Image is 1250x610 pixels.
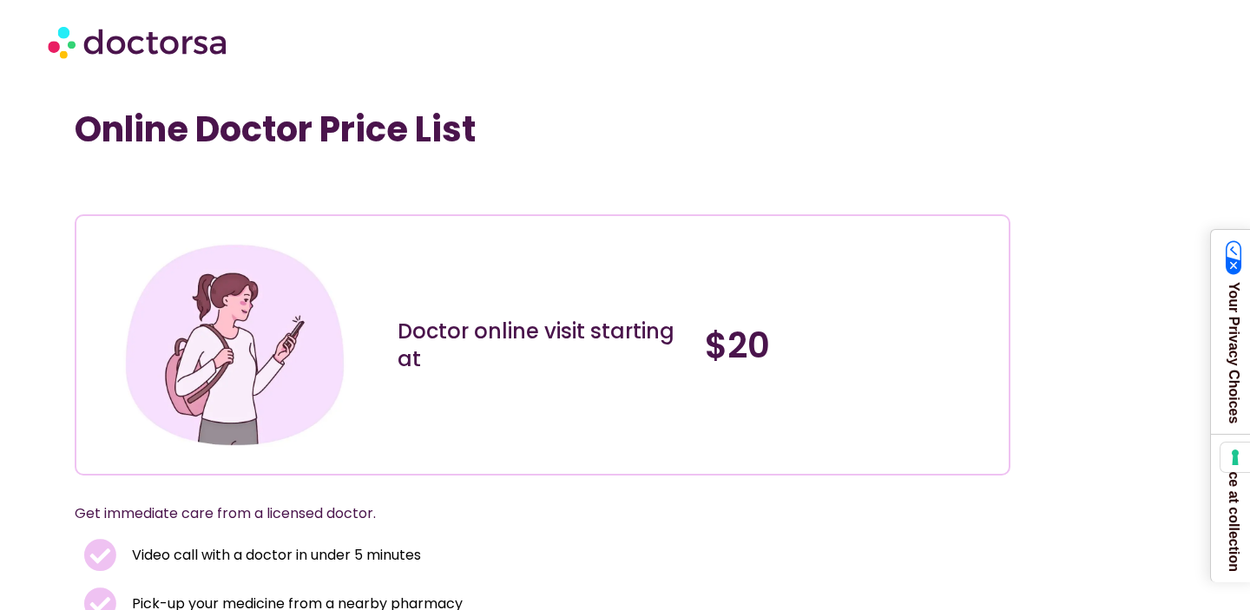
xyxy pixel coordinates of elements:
iframe: Customer reviews powered by Trustpilot [83,176,344,197]
button: Your consent preferences for tracking technologies [1220,443,1250,472]
h1: Online Doctor Price List [75,108,1010,150]
p: Get immediate care from a licensed doctor. [75,502,968,526]
h4: $20 [705,325,995,366]
div: Doctor online visit starting at [398,318,687,373]
img: Illustration depicting a young woman in a casual outfit, engaged with her smartphone. She has a p... [119,229,352,462]
span: Video call with a doctor in under 5 minutes [128,543,421,567]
